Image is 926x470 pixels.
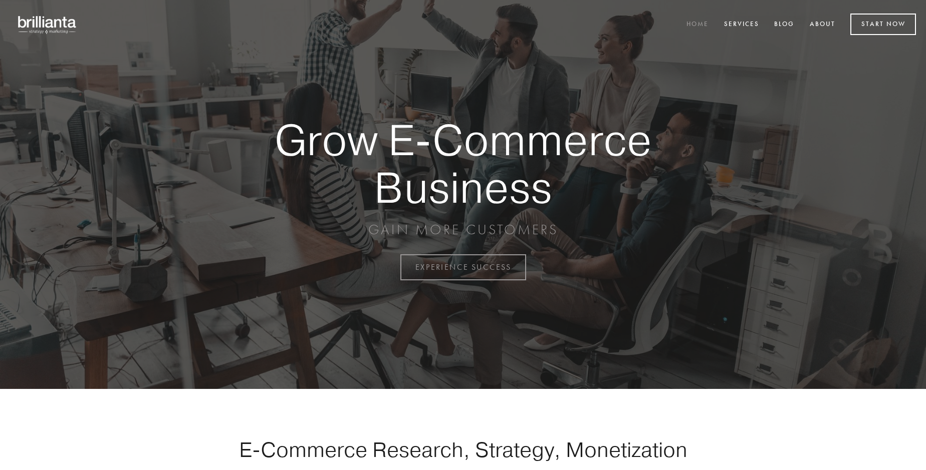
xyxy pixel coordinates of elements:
a: Home [680,17,715,33]
a: Start Now [850,14,916,35]
a: Blog [768,17,801,33]
a: Services [718,17,766,33]
a: About [803,17,842,33]
strong: Grow E-Commerce Business [240,116,686,211]
img: brillianta - research, strategy, marketing [10,10,85,39]
h1: E-Commerce Research, Strategy, Monetization [207,437,719,462]
a: EXPERIENCE SUCCESS [400,254,526,280]
p: GAIN MORE CUSTOMERS [240,221,686,239]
